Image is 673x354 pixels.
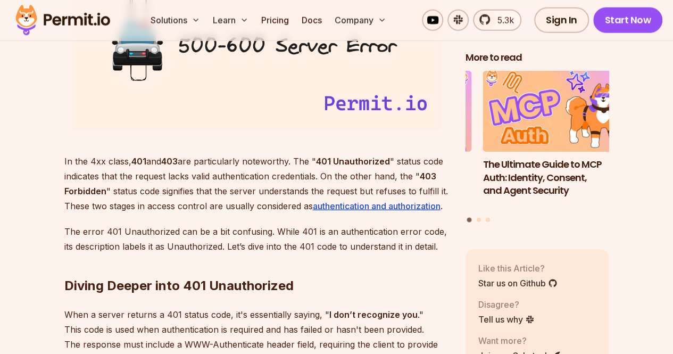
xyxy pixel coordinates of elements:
img: Permit logo [11,2,115,38]
p: Disagree? [478,298,535,310]
button: Solutions [146,10,204,31]
a: Sign In [534,7,589,33]
button: Go to slide 3 [486,217,490,221]
strong: I don’t recognize you [329,309,418,320]
button: Go to slide 2 [477,217,481,221]
strong: 403 Forbidden [64,171,436,196]
a: Tell us why [478,312,535,325]
h2: Diving Deeper into 401 Unauthorized [64,235,448,294]
a: authentication and authorization [313,201,441,211]
p: Want more? [478,334,561,347]
img: The Ultimate Guide to MCP Auth: Identity, Consent, and Agent Security [483,71,627,152]
div: Posts [466,71,609,224]
button: Learn [209,10,253,31]
p: Like this Article? [478,261,558,274]
strong: 401 Unauthorized [316,156,390,167]
button: Go to slide 1 [467,217,472,222]
a: 5.3k [473,10,521,31]
strong: 403 [161,156,178,167]
a: Start Now [593,7,663,33]
h2: More to read [466,51,609,64]
a: Star us on Github [478,276,558,289]
h3: Human-in-the-Loop for AI Agents: Best Practices, Frameworks, Use Cases, and Demo [328,158,472,210]
span: 5.3k [491,14,514,27]
a: The Ultimate Guide to MCP Auth: Identity, Consent, and Agent SecurityThe Ultimate Guide to MCP Au... [483,71,627,211]
li: 3 of 3 [328,71,472,211]
a: Pricing [257,10,293,31]
li: 1 of 3 [483,71,627,211]
p: In the 4xx class, and are particularly noteworthy. The " " status code indicates that the request... [64,154,448,213]
button: Company [330,10,390,31]
p: The error 401 Unauthorized can be a bit confusing. While 401 is an authentication error code, its... [64,224,448,254]
img: Human-in-the-Loop for AI Agents: Best Practices, Frameworks, Use Cases, and Demo [328,71,472,152]
a: Docs [297,10,326,31]
h3: The Ultimate Guide to MCP Auth: Identity, Consent, and Agent Security [483,158,627,197]
strong: 401 [131,156,146,167]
